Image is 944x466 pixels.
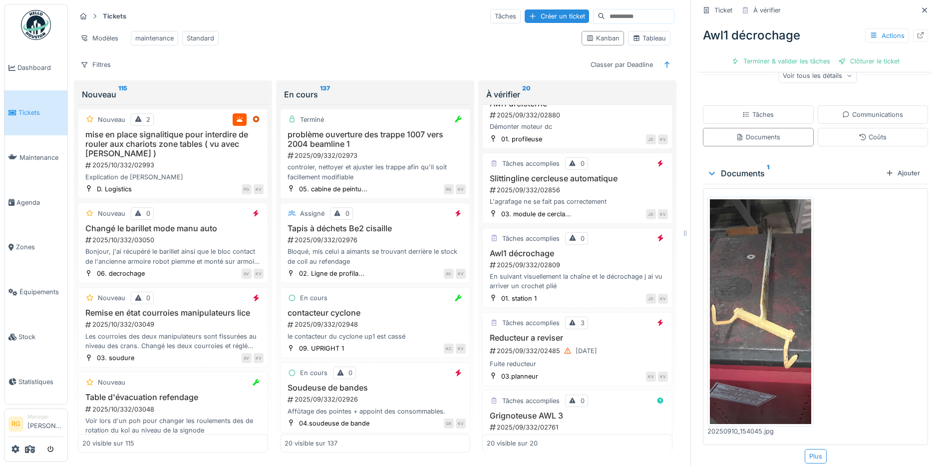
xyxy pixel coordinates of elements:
div: Terminé [300,115,324,124]
div: KV [456,269,466,279]
div: 2025/09/332/02761 [489,423,668,432]
div: À vérifier [753,5,781,15]
div: KV [254,184,264,194]
div: Tâches accomplies [502,234,560,243]
div: 0 [581,234,585,243]
div: 2025/09/332/02485 [489,345,668,357]
sup: 115 [118,88,127,100]
div: Créer un ticket [525,9,589,23]
div: Nouveau [98,378,125,387]
h3: contacteur cyclone [285,308,466,318]
div: 03. soudure [97,353,134,363]
img: Badge_color-CXgf-gQk.svg [21,10,51,40]
div: KV [456,184,466,194]
div: Tâches accomplies [502,318,560,328]
div: 0 [581,159,585,168]
div: 02. Ligne de profila... [299,269,364,278]
div: 2025/09/332/02809 [489,260,668,270]
div: Nouveau [98,209,125,218]
h3: Slittingline cercleuse automatique [487,174,668,183]
div: L'agrafage ne se fait pas correctement [487,197,668,206]
div: 2025/10/332/03049 [84,320,264,329]
div: KV [658,134,668,144]
div: En cours [284,88,466,100]
li: RG [8,417,23,432]
div: 20 visible sur 20 [487,439,538,448]
div: 20250910_154045.jpg [707,427,814,436]
div: 09. UPRIGHT 1 [299,344,344,353]
div: Assigné [300,209,324,218]
div: Modèles [76,31,123,45]
strong: Tickets [99,11,130,21]
img: 74jk35cb33ighjhqatb1oahawd20 [710,199,811,424]
h3: Awl1 décrochage [487,249,668,258]
div: AV [242,353,252,363]
div: Démonter moteur dc [487,122,668,131]
div: Filtres [76,57,115,72]
div: KV [658,209,668,219]
div: Affûtage des pointes + appoint des consommables. [285,407,466,416]
a: Zones [4,225,67,270]
div: 0 [345,209,349,218]
div: En suivant visuellement la chaîne et le décrochage j ai vu arriver un crochet plié [487,272,668,291]
div: 04.soudeuse de bande [299,419,369,428]
a: Tickets [4,90,67,135]
div: Tâches accomplies [502,396,560,406]
h3: mise en place signalitique pour interdire de rouler aux chariots zone tables ( vu avec [PERSON_NA... [82,130,264,159]
h3: problème ouverture des trappe 1007 vers 2004 beamline 1 [285,130,466,149]
a: Stock [4,315,67,360]
div: 0 [581,396,585,406]
div: controler, nettoyer et ajuster les trappe afin qu'il soit facillement modifiable [285,162,466,181]
sup: 137 [320,88,330,100]
div: RG [444,184,454,194]
div: Tâches accomplies [502,159,560,168]
div: Documents [736,132,780,142]
div: KC [444,344,454,354]
h3: Soudeuse de bandes [285,383,466,393]
li: [PERSON_NAME] [27,413,63,435]
div: 0 [146,209,150,218]
div: 2 [146,115,150,124]
div: 05. cabine de peintu... [299,184,367,194]
div: Coûts [859,132,887,142]
span: Agenda [16,198,63,207]
div: 2025/09/332/02973 [287,151,466,160]
div: Standard [187,33,214,43]
div: Clôturer le ticket [834,54,904,68]
div: Communications [842,110,903,119]
h3: Table d'évacuation refendage [82,393,264,402]
div: KV [456,344,466,354]
sup: 20 [522,88,531,100]
div: Tâches [742,110,774,119]
div: Tableau [632,33,666,43]
span: Dashboard [17,63,63,72]
h3: Changé le barillet mode manu auto [82,224,264,233]
div: GR [444,419,454,429]
div: KV [646,372,656,382]
div: PG [242,184,252,194]
div: 2025/09/332/02880 [489,110,668,120]
div: KV [254,353,264,363]
div: JD [646,134,656,144]
div: KV [658,372,668,382]
div: 2025/10/332/03050 [84,235,264,245]
div: Voir tous les détails [778,68,857,83]
div: Actions [865,28,909,43]
div: Ticket [714,5,732,15]
div: Nouveau [98,115,125,124]
div: 03. module de cercla... [501,209,571,219]
div: Kanban [586,33,620,43]
div: maintenance [135,33,174,43]
div: Tâches [490,9,521,23]
span: Stock [18,332,63,342]
div: JD [646,294,656,304]
div: Nouveau [82,88,264,100]
div: Explication de [PERSON_NAME] [82,172,264,182]
div: 0 [348,368,352,378]
div: JD [646,209,656,219]
h3: Remise en état courroies manipulateurs lice [82,308,264,318]
div: Nouveau [98,293,125,303]
a: Statistiques [4,359,67,404]
div: Plus [805,449,827,464]
div: Bloqué, mis celui a aimants se trouvant derrière le stock de coil au refendage [285,247,466,266]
